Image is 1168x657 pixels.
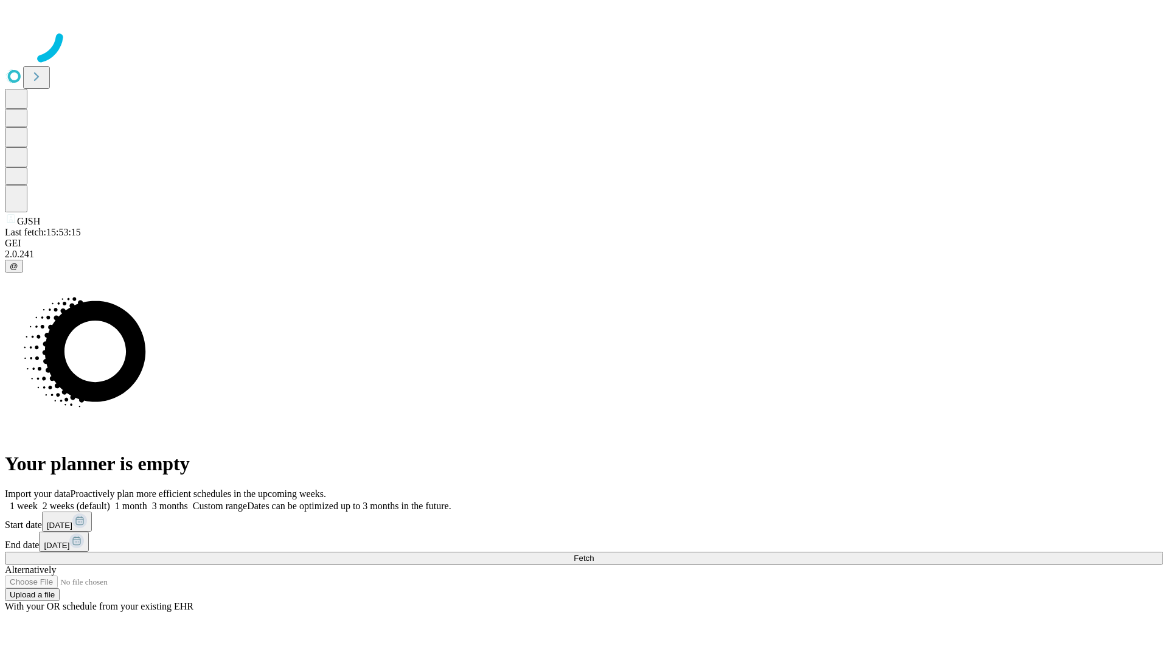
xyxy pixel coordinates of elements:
[47,521,72,530] span: [DATE]
[5,260,23,273] button: @
[43,501,110,511] span: 2 weeks (default)
[5,512,1163,532] div: Start date
[5,238,1163,249] div: GEI
[5,453,1163,475] h1: Your planner is empty
[10,501,38,511] span: 1 week
[71,488,326,499] span: Proactively plan more efficient schedules in the upcoming weeks.
[5,488,71,499] span: Import your data
[5,601,193,611] span: With your OR schedule from your existing EHR
[17,216,40,226] span: GJSH
[5,227,81,237] span: Last fetch: 15:53:15
[115,501,147,511] span: 1 month
[574,554,594,563] span: Fetch
[10,262,18,271] span: @
[5,249,1163,260] div: 2.0.241
[44,541,69,550] span: [DATE]
[39,532,89,552] button: [DATE]
[42,512,92,532] button: [DATE]
[193,501,247,511] span: Custom range
[152,501,188,511] span: 3 months
[5,588,60,601] button: Upload a file
[5,552,1163,565] button: Fetch
[5,565,56,575] span: Alternatively
[247,501,451,511] span: Dates can be optimized up to 3 months in the future.
[5,532,1163,552] div: End date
